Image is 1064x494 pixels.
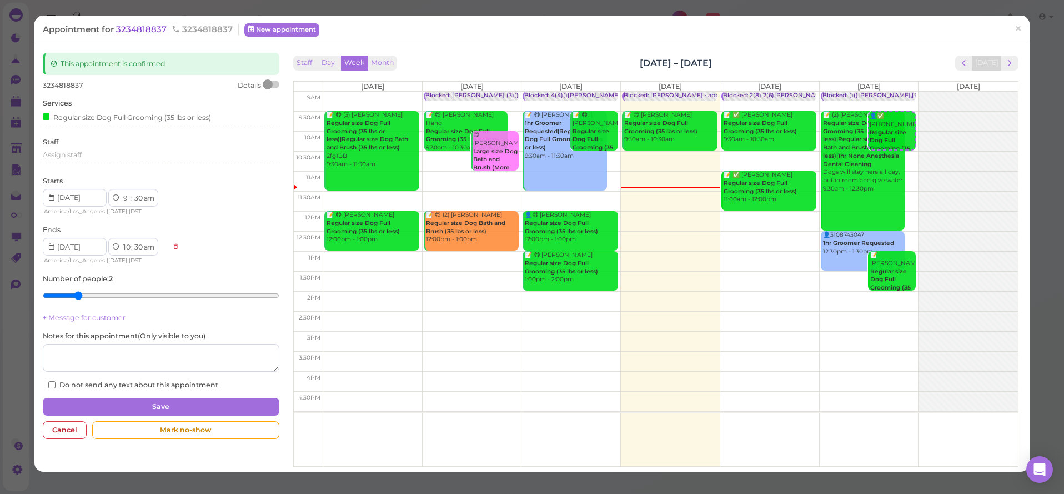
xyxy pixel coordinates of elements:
h2: [DATE] – [DATE] [640,57,712,69]
button: prev [955,56,972,71]
div: 📝 😋 [PERSON_NAME] 9:30am - 10:30am [624,111,717,144]
div: 📝 😋 [PERSON_NAME] 9:30am - 11:30am [524,111,606,160]
span: 9am [307,94,320,101]
div: 😋 [PERSON_NAME] 10:00am - 11:00am [473,131,519,197]
span: × [1015,21,1022,37]
div: | | [43,256,167,266]
b: Regular size Dog Full Grooming (35 lbs or less) [724,179,797,195]
span: America/Los_Angeles [44,208,105,215]
button: Day [315,56,342,71]
b: Regular size Dog Full Grooming (35 lbs or less) [870,129,910,161]
span: America/Los_Angeles [44,257,105,264]
span: 11am [306,174,320,181]
b: Large size Dog Bath and Brush (More than 35 lbs) [473,148,518,179]
div: 📝 😋 [PERSON_NAME] Hang 9:30am - 10:30am [425,111,508,152]
div: 📝 ✅ [PERSON_NAME] 11:00am - 12:00pm [723,171,816,204]
div: 📝 [PERSON_NAME] 1:00pm - 2:00pm [870,251,916,317]
label: Ends [43,225,61,235]
span: [DATE] [108,208,127,215]
label: Number of people : [43,274,113,284]
span: 2:30pm [299,314,320,321]
label: Services [43,98,72,108]
b: Regular size Dog Full Grooming (35 lbs or less) [573,128,613,159]
span: 1:30pm [300,274,320,281]
span: 4pm [307,374,320,381]
div: 📝 😋 [PERSON_NAME] 1:00pm - 2:00pm [524,251,618,284]
a: 3234818837 [116,24,169,34]
button: Week [341,56,368,71]
a: × [1008,16,1028,42]
b: 1hr Groomer Requested [823,239,894,247]
b: Regular size Dog Full Grooming (35 lbs or less) [327,219,400,235]
div: 👤3108743047 12:30pm - 1:30pm [822,231,905,256]
span: 9:30am [299,114,320,121]
span: 12:30pm [297,234,320,241]
span: 2pm [307,294,320,301]
span: 10am [304,134,320,141]
div: Mark no-show [92,421,279,439]
button: next [1001,56,1018,71]
b: Regular size Dog Full Grooming (35 lbs or less) [870,268,911,300]
b: 2 [109,275,113,283]
b: 1hr Groomer Requested|Regular size Dog Full Grooming (35 lbs or less) [525,119,603,151]
div: Open Intercom Messenger [1026,456,1053,483]
div: 📝 (2) [PERSON_NAME] Dogs will stay here all day, put in room and give water 9:30am - 12:30pm [822,111,905,193]
b: Regular size Dog Bath and Brush (35 lbs or less) [426,219,505,235]
button: [DATE] [972,56,1002,71]
button: Save [43,398,279,416]
span: [DATE] [108,257,127,264]
b: Regular size Dog Full Grooming (35 lbs or less) [724,119,797,135]
div: Regular size Dog Full Grooming (35 lbs or less) [43,111,211,123]
span: 3234818837 [43,81,83,89]
div: 👤😋 [PERSON_NAME] 12:00pm - 1:00pm [524,211,618,244]
label: Notes for this appointment ( Only visible to you ) [43,331,205,341]
span: [DATE] [659,82,682,91]
span: [DATE] [957,82,980,91]
span: [DATE] [361,82,384,91]
span: 3pm [307,334,320,341]
b: Regular size Dog Full Grooming (35 lbs or less)|Regular size Dog Bath and Brush (35 lbs or less)|... [823,119,899,167]
div: 📝 😋 [PERSON_NAME] 9:30am - 10:30am [572,111,618,177]
div: Cancel [43,421,87,439]
label: Staff [43,137,58,147]
div: Blocked: 4(4)()[PERSON_NAME] • appointment [524,92,664,100]
label: Starts [43,176,63,186]
span: [DATE] [559,82,583,91]
span: 10:30am [296,154,320,161]
div: 📝 ✅ [PERSON_NAME] 9:30am - 10:30am [723,111,816,144]
div: 📝 😋 [PERSON_NAME] 12:00pm - 1:00pm [326,211,419,244]
div: Blocked: [PERSON_NAME] • appointment [624,92,746,100]
b: Regular size Dog Full Grooming (35 lbs or less) [426,128,499,143]
span: Assign staff [43,151,82,159]
span: [DATE] [758,82,781,91]
button: Staff [293,56,315,71]
div: Blocked: 2(8) 2(6)[PERSON_NAME]. [PERSON_NAME] Off Kai • appointment [723,92,948,100]
b: Regular size Dog Full Grooming (35 lbs or less) [525,219,598,235]
span: 11:30am [298,194,320,201]
div: Blocked: [PERSON_NAME] (3)() 9:30/10:00/1:30 • appointment [425,92,605,100]
div: 📝 😋 (3) [PERSON_NAME] 2fg1BB 9:30am - 11:30am [326,111,419,168]
div: | | [43,207,167,217]
div: Details [238,81,261,91]
a: New appointment [244,23,319,37]
div: 👤✅ [PHONE_NUMBER] 9:30am - 10:30am [869,112,915,178]
a: + Message for customer [43,313,126,322]
input: Do not send any text about this appointment [48,381,56,388]
span: 4:30pm [298,394,320,401]
span: 3234818837 [172,24,233,34]
span: DST [131,257,142,264]
div: Appointment for [43,24,239,35]
span: [DATE] [460,82,484,91]
div: 📝 😋 (2) [PERSON_NAME] 12:00pm - 1:00pm [425,211,519,244]
span: [DATE] [857,82,881,91]
b: Regular size Dog Full Grooming (35 lbs or less) [525,260,598,275]
div: This appointment is confirmed [43,53,279,75]
b: Regular size Dog Full Grooming (35 lbs or less) [624,119,697,135]
span: 3:30pm [299,354,320,361]
span: 1pm [308,254,320,261]
span: DST [131,208,142,215]
label: Do not send any text about this appointment [48,380,218,390]
button: Month [368,56,397,71]
span: 12pm [305,214,320,221]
